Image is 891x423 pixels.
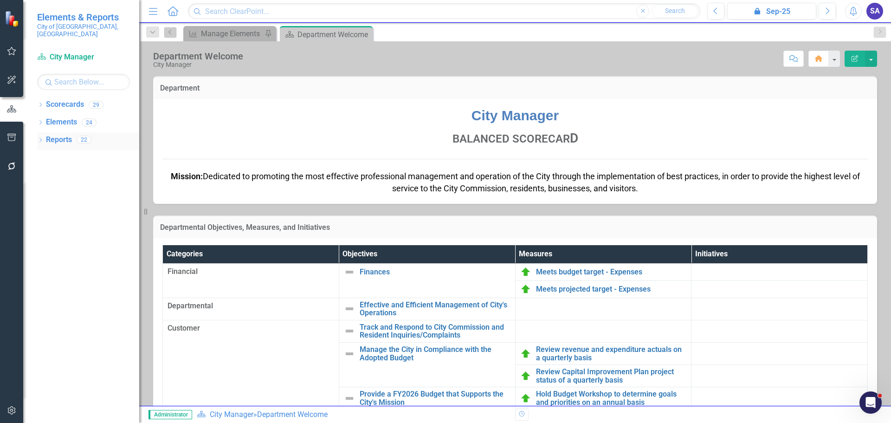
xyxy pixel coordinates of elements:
a: Review Capital Improvement Plan project status of a quarterly basis [536,368,687,384]
td: Double-Click to Edit [163,298,339,320]
a: City Manager [37,52,130,63]
iframe: Intercom live chat [859,391,882,414]
img: Not Defined [344,303,355,314]
div: Department Welcome [297,29,370,40]
a: Meets projected target - Expenses [536,285,687,293]
a: Manage the City in Compliance with the Adopted Budget [360,345,510,362]
button: SA [866,3,883,20]
span: Search [665,7,685,14]
td: Double-Click to Edit Right Click for Context Menu [515,387,691,410]
span: Elements & Reports [37,12,130,23]
td: Double-Click to Edit Right Click for Context Menu [515,342,691,364]
a: Review revenue and expenditure actuals on a quarterly basis [536,345,687,362]
span: BALANCED SCORECAR [452,132,570,145]
div: » [197,410,508,420]
strong: Mission: [171,171,203,181]
img: On Target [520,267,531,278]
a: Provide a FY2026 Budget that Supports the City's Mission [360,390,510,406]
td: Double-Click to Edit [163,263,339,298]
a: Hold Budget Workshop to determine goals and priorities on an annual basis [536,390,687,406]
span: D [452,130,578,146]
a: Elements [46,117,77,128]
img: Not Defined [344,325,355,337]
img: Not Defined [344,393,355,404]
div: Manage Elements [201,28,262,39]
span: Dedicated to promoting the most effective professional management and operation of the City throu... [171,171,860,193]
h3: Departmental Objectives, Measures, and Initiatives [160,223,870,232]
span: Departmental [168,301,334,312]
input: Search ClearPoint... [188,3,700,20]
td: Double-Click to Edit Right Click for Context Menu [515,365,691,387]
input: Search Below... [37,74,130,90]
img: Not Defined [344,267,355,278]
a: Finances [360,268,510,276]
a: Effective and Efficient Management of City's Operations [360,301,510,317]
div: Department Welcome [257,410,328,419]
img: ClearPoint Strategy [5,10,21,26]
span: Administrator [148,410,192,419]
div: Department Welcome [153,51,243,61]
td: Double-Click to Edit Right Click for Context Menu [515,263,691,280]
a: Scorecards [46,99,84,110]
img: On Target [520,371,531,382]
td: Double-Click to Edit Right Click for Context Menu [515,280,691,298]
img: On Target [520,348,531,359]
span: Financial [168,267,334,277]
div: 24 [82,118,97,126]
img: On Target [520,393,531,404]
a: City Manager [210,410,253,419]
span: City Manager [471,108,559,123]
h3: Department [160,84,870,92]
a: Meets budget target - Expenses [536,268,687,276]
a: Reports [46,135,72,145]
a: Manage Elements [186,28,262,39]
div: 22 [77,136,91,144]
button: Sep-25 [727,3,816,20]
span: Customer [168,323,334,334]
button: Search [652,5,698,18]
small: City of [GEOGRAPHIC_DATA], [GEOGRAPHIC_DATA] [37,23,130,38]
img: On Target [520,284,531,295]
img: Not Defined [344,348,355,359]
a: Track and Respond to City Commission and Resident Inquiries/Complaints [360,323,510,339]
div: City Manager [153,61,243,68]
div: 29 [89,101,103,109]
div: Sep-25 [730,6,813,17]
